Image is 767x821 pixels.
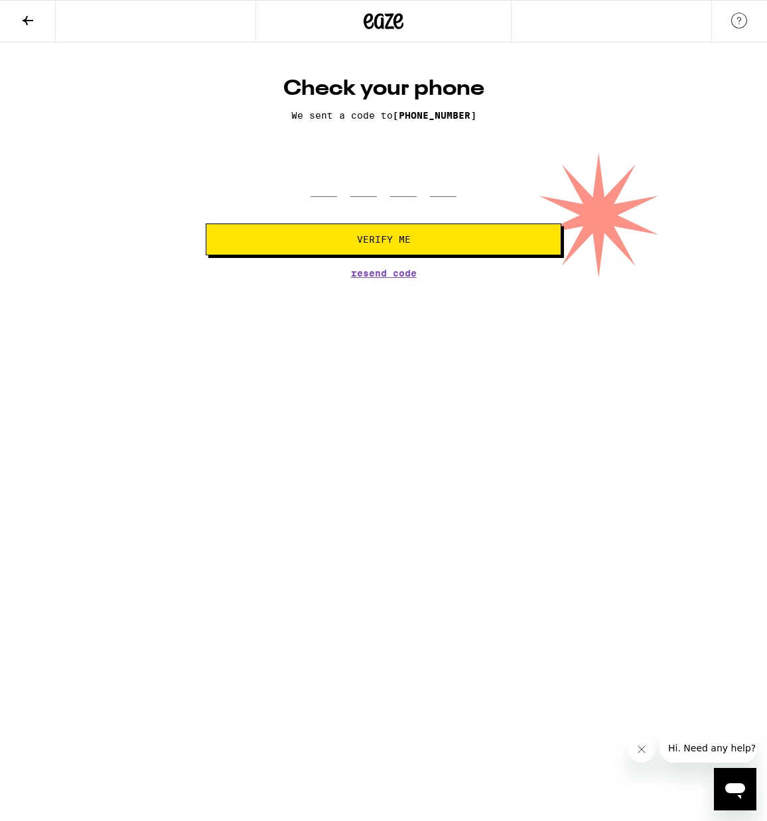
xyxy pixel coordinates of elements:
[393,110,476,121] span: [PHONE_NUMBER]
[351,269,417,278] button: Resend Code
[714,768,756,810] iframe: Button to launch messaging window
[628,736,655,763] iframe: Close message
[660,733,756,763] iframe: Message from company
[206,223,561,255] button: Verify Me
[206,76,561,102] h1: Check your phone
[206,110,561,121] p: We sent a code to
[357,235,411,244] span: Verify Me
